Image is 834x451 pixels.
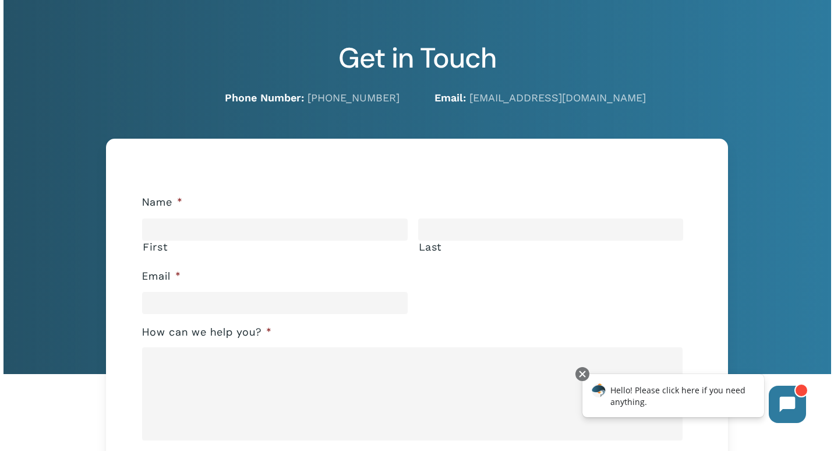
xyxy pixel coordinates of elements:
label: Last [419,241,684,253]
a: [EMAIL_ADDRESS][DOMAIN_NAME] [469,91,646,104]
label: How can we help you? [142,326,272,339]
label: Name [142,196,183,209]
h2: Get in Touch [47,41,787,75]
a: [PHONE_NUMBER] [308,91,400,104]
strong: Email: [434,91,466,104]
strong: Phone Number: [225,91,304,104]
label: First [143,241,408,253]
label: Email [142,270,181,283]
iframe: Chatbot [570,365,818,435]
